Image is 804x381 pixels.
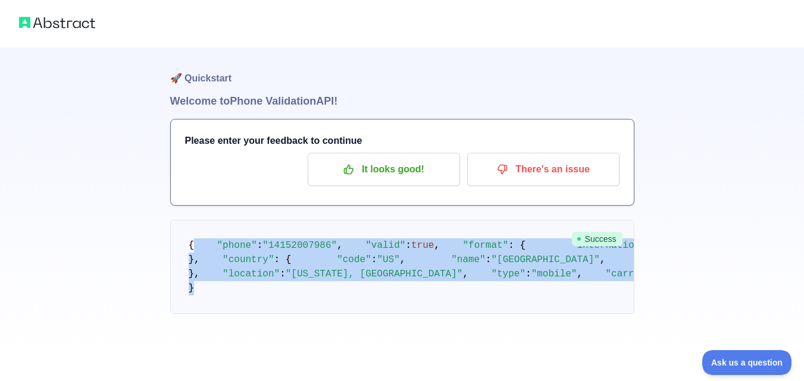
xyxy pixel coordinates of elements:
span: Success [572,232,622,246]
p: It looks good! [317,159,451,180]
span: , [337,240,343,251]
span: : { [508,240,525,251]
h3: Please enter your feedback to continue [185,134,620,148]
iframe: Toggle Customer Support [702,350,792,375]
h1: Welcome to Phone Validation API! [170,93,634,109]
span: "code" [337,254,371,265]
span: , [400,254,406,265]
span: "location" [223,269,280,279]
span: , [600,254,606,265]
span: "name" [451,254,486,265]
span: "14152007986" [262,240,337,251]
span: : [280,269,286,279]
span: "carrier" [605,269,656,279]
span: , [577,269,583,279]
span: "international" [571,240,657,251]
span: : [486,254,492,265]
span: : [525,269,531,279]
span: { [189,240,195,251]
span: "valid" [365,240,405,251]
span: true [411,240,434,251]
span: "US" [377,254,399,265]
span: "[US_STATE], [GEOGRAPHIC_DATA]" [286,269,463,279]
span: , [434,240,440,251]
p: There's an issue [476,159,611,180]
span: , [462,269,468,279]
img: Abstract logo [19,14,95,31]
span: "country" [223,254,274,265]
span: : { [274,254,292,265]
button: There's an issue [467,153,620,186]
button: It looks good! [308,153,460,186]
span: "type" [491,269,525,279]
span: : [405,240,411,251]
span: "format" [462,240,508,251]
span: : [257,240,263,251]
span: "phone" [217,240,257,251]
span: "mobile" [531,269,577,279]
span: : [371,254,377,265]
h1: 🚀 Quickstart [170,48,634,93]
span: "[GEOGRAPHIC_DATA]" [491,254,599,265]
